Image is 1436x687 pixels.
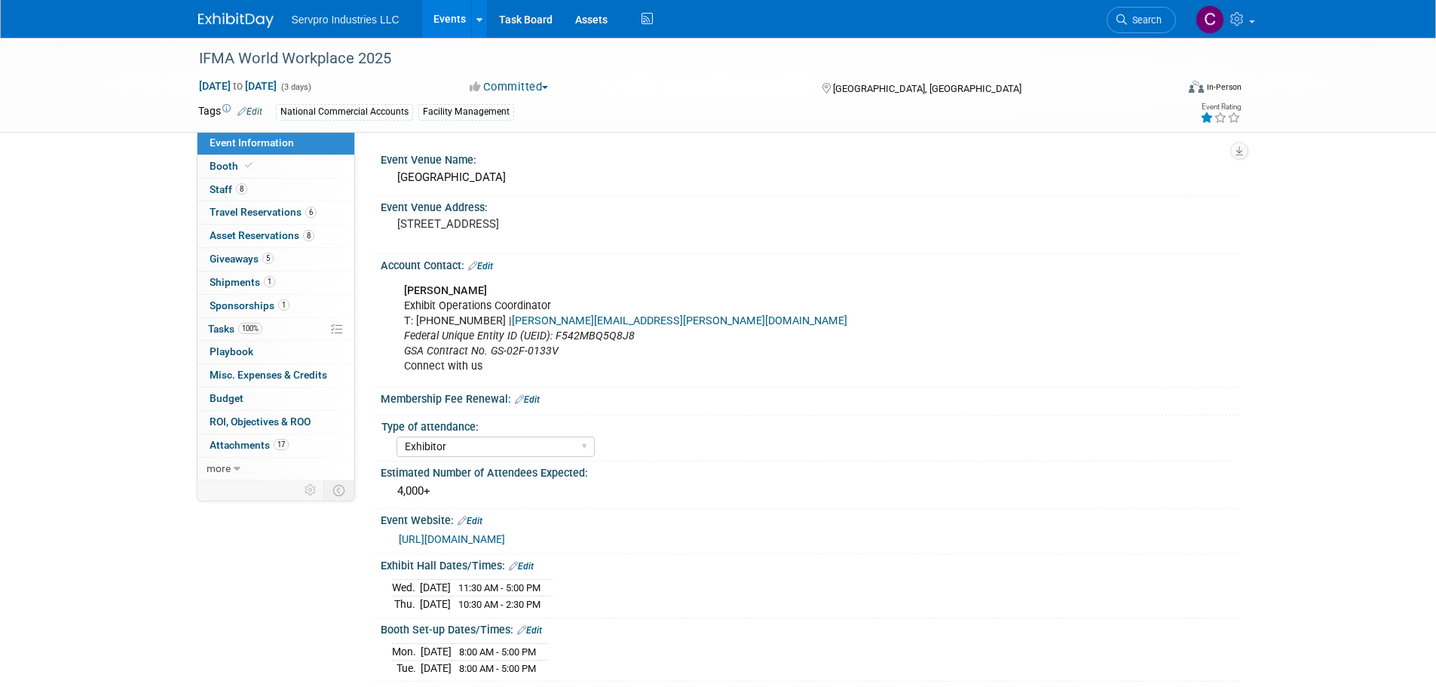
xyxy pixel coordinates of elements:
[381,149,1239,167] div: Event Venue Name:
[292,14,400,26] span: Servpro Industries LLC
[210,299,289,311] span: Sponsorships
[393,276,1073,382] div: Exhibit Operations Coordinator T: [PHONE_NUMBER] | Connect with us
[399,533,505,545] a: [URL][DOMAIN_NAME]
[197,155,354,178] a: Booth
[1087,78,1242,101] div: Event Format
[392,166,1227,189] div: [GEOGRAPHIC_DATA]
[210,183,247,195] span: Staff
[397,217,721,231] pre: [STREET_ADDRESS]
[197,411,354,434] a: ROI, Objectives & ROO
[245,161,253,170] i: Booth reservation complete
[210,392,243,404] span: Budget
[276,104,413,120] div: National Commercial Accounts
[509,561,534,572] a: Edit
[197,458,354,480] a: more
[381,554,1239,574] div: Exhibit Hall Dates/Times:
[210,253,274,265] span: Giveaways
[280,82,311,92] span: (3 days)
[323,480,354,500] td: Toggle Event Tabs
[198,13,274,28] img: ExhibitDay
[392,644,421,661] td: Mon.
[464,79,554,95] button: Committed
[274,439,289,450] span: 17
[210,136,294,149] span: Event Information
[197,179,354,201] a: Staff8
[210,229,314,241] span: Asset Reservations
[278,299,289,311] span: 1
[392,660,421,676] td: Tue.
[210,345,253,357] span: Playbook
[197,248,354,271] a: Giveaways5
[381,416,1232,434] div: Type of attendance:
[421,660,452,676] td: [DATE]
[210,439,289,451] span: Attachments
[231,80,245,92] span: to
[298,480,324,500] td: Personalize Event Tab Strip
[459,646,536,658] span: 8:00 AM - 5:00 PM
[381,388,1239,407] div: Membership Fee Renewal:
[237,106,262,117] a: Edit
[1206,81,1242,93] div: In-Person
[468,261,493,271] a: Edit
[198,103,262,121] td: Tags
[238,323,262,334] span: 100%
[381,462,1239,480] div: Estimated Number of Attendees Expected:
[404,284,487,297] b: [PERSON_NAME]
[208,323,262,335] span: Tasks
[517,625,542,636] a: Edit
[392,580,420,597] td: Wed.
[305,207,317,218] span: 6
[392,480,1227,503] div: 4,000+
[262,253,274,264] span: 5
[207,462,231,474] span: more
[264,276,275,287] span: 1
[197,201,354,224] a: Travel Reservations6
[197,132,354,155] a: Event Information
[197,388,354,410] a: Budget
[210,416,311,428] span: ROI, Objectives & ROO
[404,330,635,357] i: Federal Unique Entity ID (UEID): F542MBQ5Q8J8 GSA Contract No. GS-02F-0133V
[194,45,1153,72] div: IFMA World Workplace 2025
[381,618,1239,638] div: Booth Set-up Dates/Times:
[458,516,482,526] a: Edit
[1200,103,1241,111] div: Event Rating
[197,364,354,387] a: Misc. Expenses & Credits
[197,295,354,317] a: Sponsorships1
[197,271,354,294] a: Shipments1
[1189,81,1204,93] img: Format-Inperson.png
[381,509,1239,529] div: Event Website:
[458,599,540,610] span: 10:30 AM - 2:30 PM
[210,369,327,381] span: Misc. Expenses & Credits
[418,104,514,120] div: Facility Management
[421,644,452,661] td: [DATE]
[198,79,277,93] span: [DATE] [DATE]
[210,276,275,288] span: Shipments
[236,183,247,195] span: 8
[392,596,420,612] td: Thu.
[197,434,354,457] a: Attachments17
[420,580,451,597] td: [DATE]
[303,230,314,241] span: 8
[1107,7,1176,33] a: Search
[381,254,1239,274] div: Account Contact:
[210,160,256,172] span: Booth
[515,394,540,405] a: Edit
[197,318,354,341] a: Tasks100%
[197,341,354,363] a: Playbook
[210,206,317,218] span: Travel Reservations
[458,582,540,593] span: 11:30 AM - 5:00 PM
[512,314,847,327] a: [PERSON_NAME][EMAIL_ADDRESS][PERSON_NAME][DOMAIN_NAME]
[833,83,1021,94] span: [GEOGRAPHIC_DATA], [GEOGRAPHIC_DATA]
[420,596,451,612] td: [DATE]
[381,196,1239,215] div: Event Venue Address:
[1196,5,1224,34] img: Chris Chassagneux
[1127,14,1162,26] span: Search
[197,225,354,247] a: Asset Reservations8
[459,663,536,674] span: 8:00 AM - 5:00 PM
